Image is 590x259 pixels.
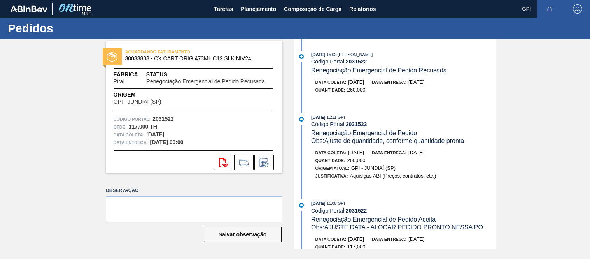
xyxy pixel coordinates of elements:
[114,131,145,139] span: Data coleta:
[372,237,406,241] span: Data entrega:
[146,79,265,85] span: Renegociação Emergencial de Pedido Recusada
[299,203,304,208] img: atual
[311,52,325,57] span: [DATE]
[311,121,496,127] div: Código Portal:
[107,52,117,62] img: status
[114,115,151,123] span: Código Portal:
[336,201,345,206] span: : GPI
[336,52,373,57] span: : [PERSON_NAME]
[311,137,464,144] span: Obs: Ajuste de quantidade, conforme quantidade pronta
[350,173,436,179] span: Aquisição ABI (Preços, contratos, etc.)
[326,115,336,120] span: - 11:11
[311,115,325,120] span: [DATE]
[284,4,341,14] span: Composição de Carga
[315,174,348,178] span: Justificativa:
[146,131,164,137] strong: [DATE]
[311,208,496,214] div: Código Portal:
[125,48,234,56] span: AGUARDANDO FATURAMENTO
[204,227,282,242] button: Salvar observação
[408,79,424,85] span: [DATE]
[214,4,233,14] span: Tarefas
[129,123,157,130] strong: 117,000 TH
[347,244,366,250] span: 117,000
[315,166,349,171] span: Origem Atual:
[114,123,127,131] span: Qtde :
[114,139,148,146] span: Data entrega:
[234,155,254,170] div: Ir para Composição de Carga
[315,88,345,92] span: Quantidade :
[315,158,345,163] span: Quantidade :
[348,236,364,242] span: [DATE]
[114,79,125,85] span: Piraí
[254,155,274,170] div: Informar alteração no pedido
[152,116,174,122] strong: 2031522
[347,157,366,163] span: 260,000
[408,150,424,155] span: [DATE]
[299,54,304,59] img: atual
[348,79,364,85] span: [DATE]
[106,185,282,196] label: Observação
[114,70,146,79] span: Fábrica
[346,208,367,214] strong: 2031522
[8,24,146,33] h1: Pedidos
[351,165,396,171] span: GPI - JUNDIAÍ (SP)
[315,80,347,85] span: Data coleta:
[326,201,336,206] span: - 11:08
[347,87,366,93] span: 260,000
[573,4,582,14] img: Logout
[299,117,304,122] img: atual
[372,80,406,85] span: Data entrega:
[326,53,336,57] span: - 15:02
[311,58,496,65] div: Código Portal:
[311,130,417,136] span: Renegociação Emergencial de Pedido
[241,4,276,14] span: Planejamento
[315,150,347,155] span: Data coleta:
[372,150,406,155] span: Data entrega:
[150,139,184,145] strong: [DATE] 00:00
[214,155,233,170] div: Abrir arquivo PDF
[311,67,447,74] span: Renegociação Emergencial de Pedido Recusada
[114,91,184,99] span: Origem
[114,99,161,105] span: GPI - JUNDIAÍ (SP)
[146,70,275,79] span: Status
[349,4,376,14] span: Relatórios
[315,237,347,241] span: Data coleta:
[315,245,345,249] span: Quantidade :
[336,115,345,120] span: : GPI
[346,121,367,127] strong: 2031522
[408,236,424,242] span: [DATE]
[311,224,483,231] span: Obs: AJUSTE DATA - ALOCAR PEDIDO PRONTO NESSA PO
[537,4,562,14] button: Notificações
[311,216,436,223] span: Renegociação Emergencial de Pedido Aceita
[311,201,325,206] span: [DATE]
[348,150,364,155] span: [DATE]
[125,56,266,62] span: 30033883 - CX CART ORIG 473ML C12 SLK NIV24
[10,5,47,12] img: TNhmsLtSVTkK8tSr43FrP2fwEKptu5GPRR3wAAAABJRU5ErkJggg==
[346,58,367,65] strong: 2031522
